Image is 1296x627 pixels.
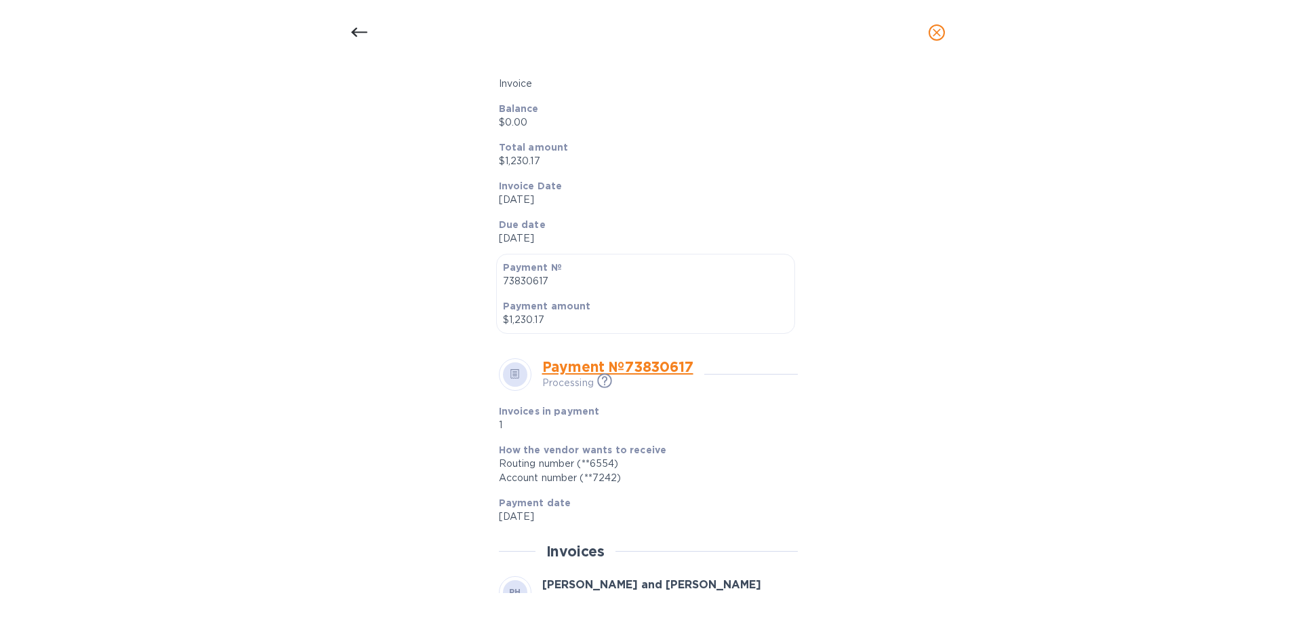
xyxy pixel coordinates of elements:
[542,578,761,591] b: [PERSON_NAME] and [PERSON_NAME]
[542,592,761,606] p: Invoice № 251056
[499,406,600,417] b: Invoices in payment
[499,142,569,153] b: Total amount
[499,231,787,246] p: [DATE]
[499,471,787,485] div: Account number (**7242)
[503,313,788,327] p: $1,230.17
[499,418,691,432] p: 1
[546,543,605,560] h2: Invoices
[499,115,787,130] p: $0.00
[499,497,571,508] b: Payment date
[499,103,539,114] b: Balance
[509,587,521,597] b: PH
[920,16,953,49] button: close
[1228,562,1296,627] iframe: Chat Widget
[542,376,594,390] p: Processing
[503,301,591,311] b: Payment amount
[499,77,787,91] p: Invoice
[499,219,546,230] b: Due date
[499,510,787,524] p: [DATE]
[503,262,562,273] b: Payment №
[499,154,787,168] p: $1,230.17
[503,274,788,288] p: 73830617
[499,180,563,191] b: Invoice Date
[499,444,667,455] b: How the vendor wants to receive
[542,358,693,375] a: Payment № 73830617
[499,193,787,207] p: [DATE]
[499,457,787,471] div: Routing number (**6554)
